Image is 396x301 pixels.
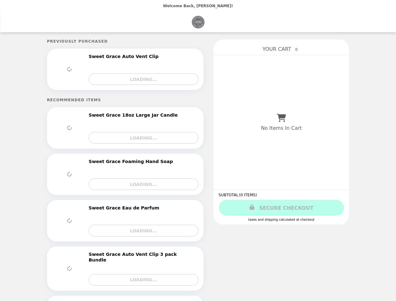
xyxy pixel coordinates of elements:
h2: Sweet Grace Auto Vent Clip [89,54,161,59]
span: SUBTOTAL [219,193,239,197]
h2: Sweet Grace Auto Vent Clip 3 pack Bundle [89,251,196,263]
p: No Items In Cart [261,125,302,131]
h2: Sweet Grace Foaming Hand Soap [89,159,176,164]
div: Taxes and Shipping calculated at checkout [219,218,344,221]
h5: Previously Purchased [47,39,204,44]
span: 0 [293,46,300,53]
p: Welcome Back, [PERSON_NAME]! [163,4,233,8]
span: YOUR CART [262,46,291,52]
h2: Sweet Grace Eau de Parfum [89,205,162,211]
h5: Recommended Items [47,98,204,102]
span: ( 0 ITEMS ) [239,193,257,197]
h2: Sweet Grace 18oz Large Jar Candle [89,112,180,118]
img: Brand Logo [192,16,204,29]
